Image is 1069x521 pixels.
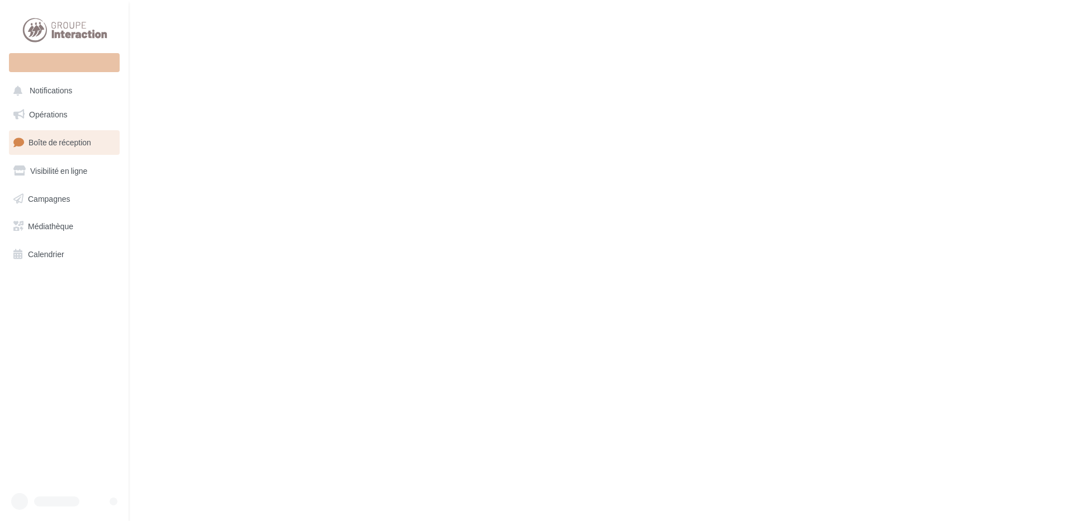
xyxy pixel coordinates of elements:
[29,138,91,147] span: Boîte de réception
[28,221,73,231] span: Médiathèque
[28,193,70,203] span: Campagnes
[30,86,72,96] span: Notifications
[7,243,122,266] a: Calendrier
[9,53,120,72] div: Nouvelle campagne
[30,166,87,176] span: Visibilité en ligne
[7,130,122,154] a: Boîte de réception
[7,215,122,238] a: Médiathèque
[7,103,122,126] a: Opérations
[7,187,122,211] a: Campagnes
[28,249,64,259] span: Calendrier
[29,110,67,119] span: Opérations
[7,159,122,183] a: Visibilité en ligne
